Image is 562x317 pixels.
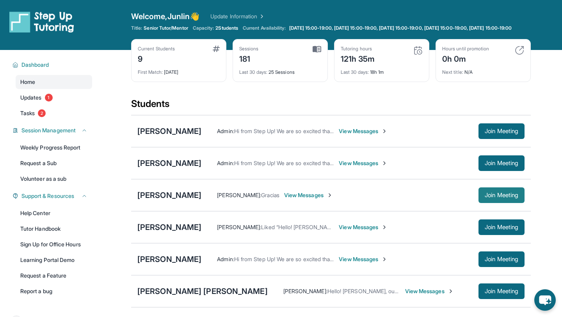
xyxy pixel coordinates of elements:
img: logo [9,11,74,33]
div: 0h 0m [442,52,489,64]
button: Join Meeting [478,123,525,139]
img: Chevron-Right [448,288,454,294]
span: Last 30 days : [341,69,369,75]
img: Chevron-Right [381,128,388,134]
span: [DATE] 15:00-19:00, [DATE] 15:00-19:00, [DATE] 15:00-19:00, [DATE] 15:00-19:00, [DATE] 15:00-19:00 [289,25,512,31]
span: Join Meeting [485,225,518,230]
span: Admin : [217,256,234,262]
span: [PERSON_NAME] : [217,192,261,198]
span: Admin : [217,128,234,134]
img: card [413,46,423,55]
div: N/A [442,64,524,75]
div: 25 Sessions [239,64,321,75]
a: Home [16,75,92,89]
span: [PERSON_NAME] : [217,224,261,230]
div: [PERSON_NAME] [137,254,201,265]
div: 18h 1m [341,64,423,75]
span: Capacity: [193,25,214,31]
span: Join Meeting [485,193,518,198]
span: View Messages [339,127,388,135]
a: Learning Portal Demo [16,253,92,267]
a: Tutor Handbook [16,222,92,236]
a: Request a Feature [16,269,92,283]
span: First Match : [138,69,163,75]
a: [DATE] 15:00-19:00, [DATE] 15:00-19:00, [DATE] 15:00-19:00, [DATE] 15:00-19:00, [DATE] 15:00-19:00 [288,25,514,31]
span: Join Meeting [485,289,518,294]
button: Join Meeting [478,251,525,267]
button: Join Meeting [478,283,525,299]
div: Hours until promotion [442,46,489,52]
button: chat-button [534,289,556,311]
div: 181 [239,52,259,64]
button: Join Meeting [478,155,525,171]
span: Join Meeting [485,257,518,262]
span: Next title : [442,69,463,75]
a: Volunteer as a sub [16,172,92,186]
span: [PERSON_NAME] : [283,288,327,294]
span: 2 [38,109,46,117]
span: Last 30 days : [239,69,267,75]
div: Current Students [138,46,175,52]
span: 2 Students [215,25,238,31]
span: 1 [45,94,53,102]
span: View Messages [339,223,388,231]
span: Admin : [217,160,234,166]
a: Report a bug [16,284,92,298]
img: Chevron-Right [381,256,388,262]
span: View Messages [284,191,333,199]
div: [PERSON_NAME] [137,222,201,233]
span: Join Meeting [485,129,518,134]
div: [PERSON_NAME] [137,126,201,137]
a: Sign Up for Office Hours [16,237,92,251]
img: card [515,46,524,55]
a: Weekly Progress Report [16,141,92,155]
img: Chevron-Right [327,192,333,198]
span: Tasks [20,109,35,117]
a: Tasks2 [16,106,92,120]
div: Students [131,98,531,115]
a: Help Center [16,206,92,220]
span: View Messages [339,255,388,263]
span: View Messages [405,287,454,295]
div: Tutoring hours [341,46,375,52]
div: Sessions [239,46,259,52]
a: Update Information [210,12,265,20]
a: Updates1 [16,91,92,105]
div: 9 [138,52,175,64]
span: Home [20,78,35,86]
button: Dashboard [18,61,87,69]
span: Welcome, Junlin 👋 [131,11,199,22]
span: Updates [20,94,42,102]
button: Support & Resources [18,192,87,200]
img: card [313,46,321,53]
span: View Messages [339,159,388,167]
span: Support & Resources [21,192,74,200]
span: Title: [131,25,142,31]
img: Chevron-Right [381,224,388,230]
img: card [213,46,220,52]
span: Gracias [261,192,279,198]
span: Dashboard [21,61,49,69]
div: [PERSON_NAME] [PERSON_NAME] [137,286,268,297]
div: [PERSON_NAME] [137,190,201,201]
span: Current Availability: [243,25,286,31]
button: Session Management [18,126,87,134]
span: Join Meeting [485,161,518,166]
a: Request a Sub [16,156,92,170]
span: Session Management [21,126,76,134]
span: Senior Tutor/Mentor [144,25,188,31]
div: [PERSON_NAME] [137,158,201,169]
img: Chevron-Right [381,160,388,166]
button: Join Meeting [478,219,525,235]
button: Join Meeting [478,187,525,203]
div: [DATE] [138,64,220,75]
img: Chevron Right [257,12,265,20]
div: 121h 35m [341,52,375,64]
